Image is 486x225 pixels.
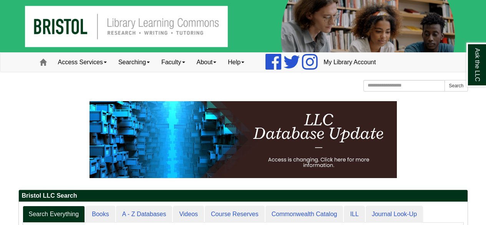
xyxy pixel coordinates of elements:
a: Access Services [52,53,113,72]
a: Commonwealth Catalog [265,206,343,223]
a: Faculty [156,53,191,72]
a: Course Reserves [205,206,265,223]
img: HTML tutorial [90,101,397,178]
a: Search Everything [23,206,85,223]
a: ILL [344,206,365,223]
button: Search [445,80,468,92]
a: Journal Look-Up [366,206,423,223]
a: Searching [113,53,156,72]
h2: Bristol LLC Search [19,190,468,202]
a: Videos [173,206,204,223]
a: My Library Account [318,53,382,72]
a: Help [222,53,250,72]
a: A - Z Databases [116,206,173,223]
a: About [191,53,222,72]
a: Books [86,206,115,223]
